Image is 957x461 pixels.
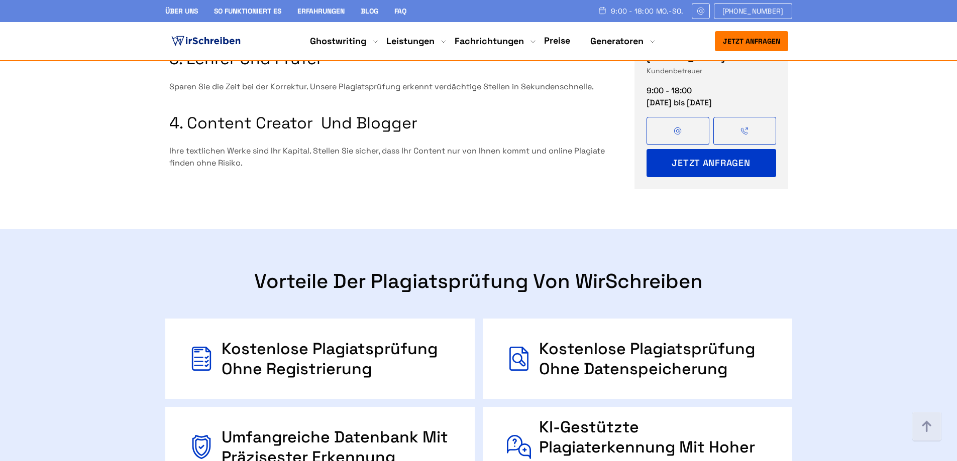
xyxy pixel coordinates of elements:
[611,7,684,15] span: 9:00 - 18:00 Mo.-So.
[912,412,942,442] img: button top
[310,35,366,47] a: Ghostwriting
[361,7,378,16] a: Blog
[544,35,570,46] a: Preise
[647,97,776,109] div: [DATE] bis [DATE]
[598,7,607,15] img: Schedule
[165,269,792,293] h2: Vorteile der Plagiatsprüfung von WirSchreiben
[539,339,768,379] div: Kostenlose Plagiatsprüfung ohne Datenspeicherung
[455,35,524,47] a: Fachrichtungen
[696,7,705,15] img: Email
[507,339,531,379] img: Kostenlose Plagiatsprüfung ohne Datenspeicherung
[222,339,451,379] div: Kostenlose Plagiatsprüfung ohne Registrierung
[722,7,784,15] span: [PHONE_NUMBER]
[394,7,406,16] a: FAQ
[169,113,417,133] span: 4. Content Creator und Blogger
[647,65,725,77] div: Kundenbetreuer
[189,339,214,379] img: Kostenlose Plagiatsprüfung ohne Registrierung
[647,85,776,97] div: 9:00 - 18:00
[714,3,792,19] a: [PHONE_NUMBER]
[169,34,243,49] img: logo ghostwriter-österreich
[715,31,788,51] button: Jetzt anfragen
[169,145,605,168] span: Ihre textlichen Werke sind Ihr Kapital. Stellen Sie sicher, dass Ihr Content nur von Ihnen kommt ...
[590,35,644,47] a: Generatoren
[647,149,776,177] button: Jetzt anfragen
[297,7,345,16] a: Erfahrungen
[386,35,435,47] a: Leistungen
[214,7,281,16] a: So funktioniert es
[165,7,198,16] a: Über uns
[169,81,594,92] span: Sparen Sie die Zeit bei der Korrektur. Unsere Plagiatsprüfung erkennt verdächtige Stellen in Seku...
